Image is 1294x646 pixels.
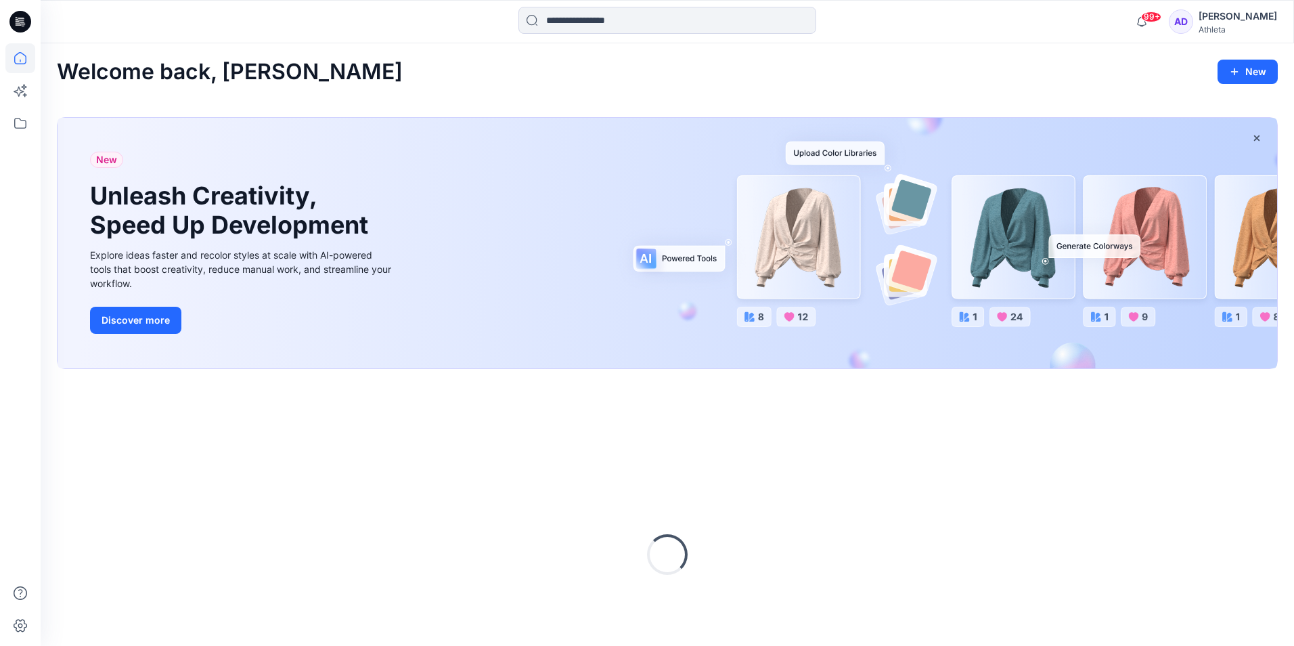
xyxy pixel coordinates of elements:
[1141,12,1161,22] span: 99+
[90,307,395,334] a: Discover more
[1199,24,1277,35] div: Athleta
[1218,60,1278,84] button: New
[96,152,117,168] span: New
[90,307,181,334] button: Discover more
[90,248,395,290] div: Explore ideas faster and recolor styles at scale with AI-powered tools that boost creativity, red...
[1169,9,1193,34] div: AD
[57,60,403,85] h2: Welcome back, [PERSON_NAME]
[90,181,374,240] h1: Unleash Creativity, Speed Up Development
[1199,8,1277,24] div: [PERSON_NAME]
